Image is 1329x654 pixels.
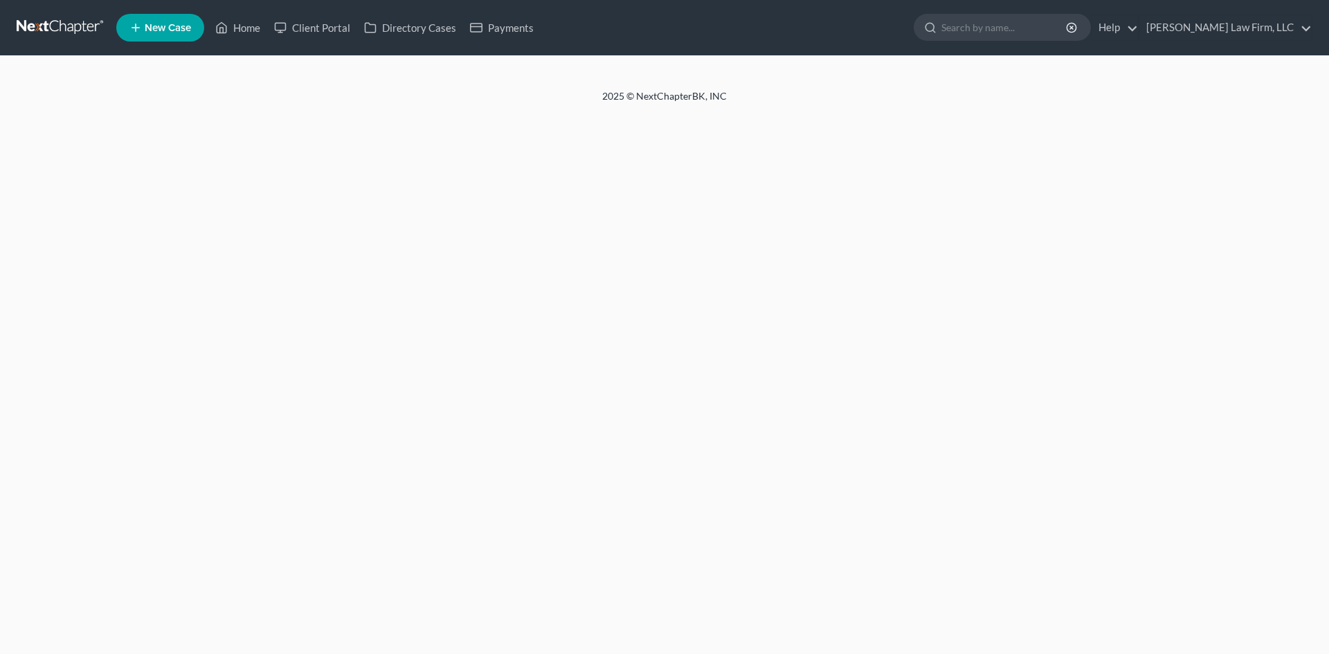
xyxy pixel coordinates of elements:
a: Directory Cases [357,15,463,40]
div: 2025 © NextChapterBK, INC [270,89,1059,114]
input: Search by name... [941,15,1068,40]
a: Help [1092,15,1138,40]
a: Payments [463,15,541,40]
span: New Case [145,23,191,33]
a: Client Portal [267,15,357,40]
a: Home [208,15,267,40]
a: [PERSON_NAME] Law Firm, LLC [1139,15,1312,40]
